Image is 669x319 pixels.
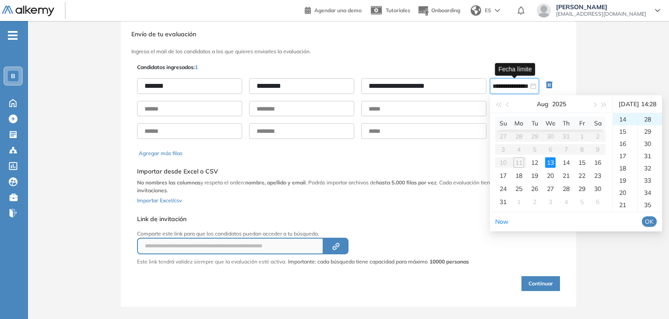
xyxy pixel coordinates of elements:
[542,169,558,182] td: 2025-08-20
[137,215,469,223] h5: Link de invitación
[638,138,662,150] div: 30
[139,149,183,157] button: Agregar más filas
[137,258,286,266] p: Este link tendrá validez siempre que la evaluación esté activa.
[386,7,410,14] span: Tutoriales
[574,156,590,169] td: 2025-08-15
[574,182,590,195] td: 2025-08-29
[527,169,542,182] td: 2025-08-19
[542,117,558,130] th: We
[645,217,654,226] span: OK
[577,170,587,181] div: 22
[495,195,511,208] td: 2025-08-31
[552,95,566,113] button: 2025
[542,182,558,195] td: 2025-08-27
[376,179,437,186] b: hasta 5.000 filas por vez
[514,184,524,194] div: 25
[527,195,542,208] td: 2025-09-02
[314,7,362,14] span: Agendar una demo
[495,218,508,225] a: Now
[642,216,657,227] button: OK
[545,157,556,168] div: 13
[613,211,637,223] div: 22
[545,170,556,181] div: 20
[542,195,558,208] td: 2025-09-03
[638,187,662,199] div: 34
[495,117,511,130] th: Su
[613,162,637,174] div: 18
[245,179,306,186] b: nombre, apellido y email
[529,197,540,207] div: 2
[288,258,469,266] span: Importante: cada búsqueda tiene capacidad para máximo
[195,64,198,70] span: 1
[529,157,540,168] div: 12
[616,95,658,113] div: [DATE] 14:28
[511,195,527,208] td: 2025-09-01
[561,170,571,181] div: 21
[638,199,662,211] div: 35
[590,117,606,130] th: Sa
[430,258,469,265] strong: 10000 personas
[495,182,511,195] td: 2025-08-24
[527,182,542,195] td: 2025-08-26
[577,184,587,194] div: 29
[11,73,15,80] span: B
[574,117,590,130] th: Fr
[613,113,637,125] div: 14
[558,182,574,195] td: 2025-08-28
[527,156,542,169] td: 2025-08-12
[131,49,566,55] h3: Ingresa el mail de los candidatos a los que quieres enviarles la evaluación.
[590,195,606,208] td: 2025-09-06
[511,169,527,182] td: 2025-08-18
[592,197,603,207] div: 6
[613,187,637,199] div: 20
[137,230,469,238] p: Comparte este link para que los candidatos puedan acceder a tu búsqueda.
[561,197,571,207] div: 4
[577,197,587,207] div: 5
[537,95,549,113] button: Aug
[613,174,637,187] div: 19
[511,117,527,130] th: Mo
[137,179,560,194] p: y respeta el orden: . Podrás importar archivos de . Cada evaluación tiene un .
[590,169,606,182] td: 2025-08-23
[574,195,590,208] td: 2025-09-05
[558,195,574,208] td: 2025-09-04
[137,197,182,204] span: Importar Excel/csv
[638,113,662,125] div: 28
[613,138,637,150] div: 16
[514,170,524,181] div: 18
[556,10,646,17] span: [EMAIL_ADDRESS][DOMAIN_NAME]
[542,156,558,169] td: 2025-08-13
[592,184,603,194] div: 30
[521,276,560,291] button: Continuar
[529,184,540,194] div: 26
[592,170,603,181] div: 23
[638,211,662,223] div: 36
[613,150,637,162] div: 17
[558,169,574,182] td: 2025-08-21
[498,197,508,207] div: 31
[590,182,606,195] td: 2025-08-30
[527,117,542,130] th: Tu
[558,156,574,169] td: 2025-08-14
[471,5,481,16] img: world
[137,194,182,205] button: Importar Excel/csv
[577,157,587,168] div: 15
[495,9,500,12] img: arrow
[2,6,54,17] img: Logo
[613,125,637,138] div: 15
[137,179,540,194] b: límite de 10.000 invitaciones
[495,169,511,182] td: 2025-08-17
[638,125,662,138] div: 29
[8,35,18,36] i: -
[574,169,590,182] td: 2025-08-22
[498,184,508,194] div: 24
[514,197,524,207] div: 1
[561,184,571,194] div: 28
[417,1,460,20] button: Onboarding
[511,182,527,195] td: 2025-08-25
[613,199,637,211] div: 21
[137,168,560,175] h5: Importar desde Excel o CSV
[590,156,606,169] td: 2025-08-16
[498,170,508,181] div: 17
[305,4,362,15] a: Agendar una demo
